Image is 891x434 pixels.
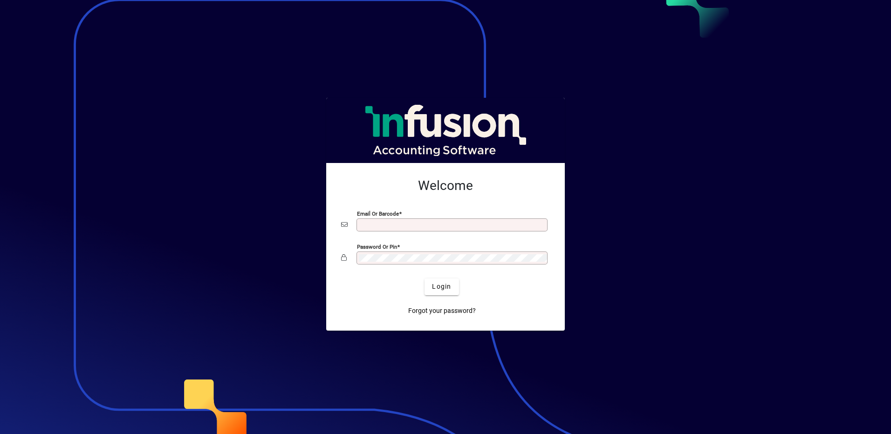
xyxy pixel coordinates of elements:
[432,282,451,292] span: Login
[408,306,476,316] span: Forgot your password?
[404,303,480,319] a: Forgot your password?
[341,178,550,194] h2: Welcome
[357,210,399,217] mat-label: Email or Barcode
[357,243,397,250] mat-label: Password or Pin
[425,278,459,295] button: Login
